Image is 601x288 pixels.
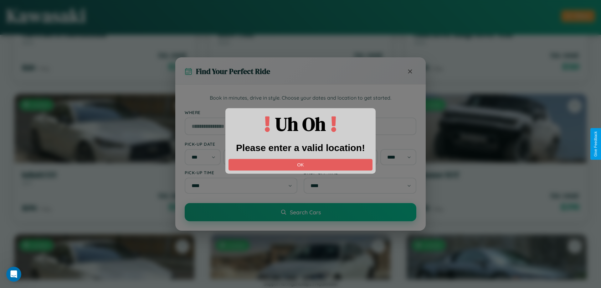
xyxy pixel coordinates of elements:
h3: Find Your Perfect Ride [196,66,270,76]
label: Pick-up Time [185,170,297,175]
label: Drop-off Date [304,141,416,147]
label: Pick-up Date [185,141,297,147]
span: Search Cars [290,209,321,216]
p: Book in minutes, drive in style. Choose your dates and location to get started. [185,94,416,102]
label: Where [185,110,416,115]
label: Drop-off Time [304,170,416,175]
